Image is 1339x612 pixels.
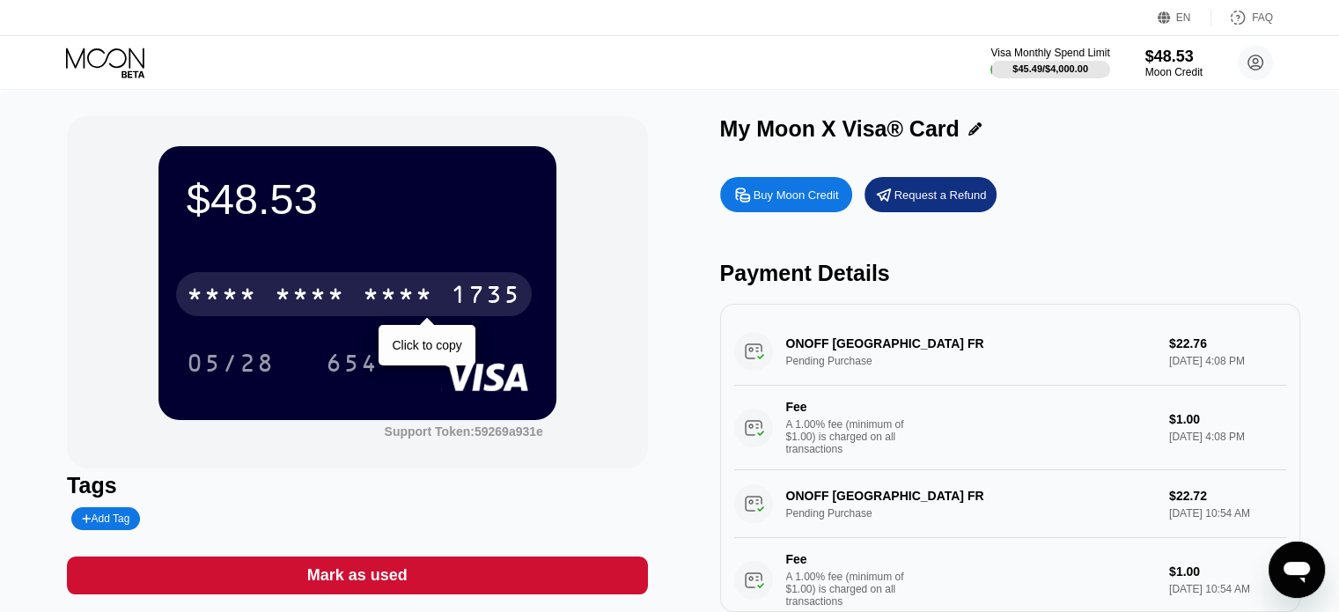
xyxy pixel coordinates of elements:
[720,116,960,142] div: My Moon X Visa® Card
[1252,11,1273,24] div: FAQ
[864,177,997,212] div: Request a Refund
[786,400,909,414] div: Fee
[187,174,528,224] div: $48.53
[67,473,647,498] div: Tags
[734,386,1286,470] div: FeeA 1.00% fee (minimum of $1.00) is charged on all transactions$1.00[DATE] 4:08 PM
[1211,9,1273,26] div: FAQ
[894,188,987,203] div: Request a Refund
[786,552,909,566] div: Fee
[1269,542,1325,598] iframe: Button to launch messaging window
[384,424,542,439] div: Support Token: 59269a931e
[451,283,521,311] div: 1735
[1176,11,1191,24] div: EN
[1169,564,1286,579] div: $1.00
[754,188,839,203] div: Buy Moon Credit
[307,565,408,586] div: Mark as used
[1145,66,1203,78] div: Moon Credit
[1158,9,1211,26] div: EN
[313,341,392,385] div: 654
[720,177,852,212] div: Buy Moon Credit
[1012,63,1088,74] div: $45.49 / $4,000.00
[990,47,1109,78] div: Visa Monthly Spend Limit$45.49/$4,000.00
[990,47,1109,59] div: Visa Monthly Spend Limit
[1169,431,1286,443] div: [DATE] 4:08 PM
[71,507,140,530] div: Add Tag
[720,261,1300,286] div: Payment Details
[786,571,918,608] div: A 1.00% fee (minimum of $1.00) is charged on all transactions
[187,351,275,380] div: 05/28
[786,418,918,455] div: A 1.00% fee (minimum of $1.00) is charged on all transactions
[1145,48,1203,78] div: $48.53Moon Credit
[82,512,129,525] div: Add Tag
[67,557,647,594] div: Mark as used
[1169,412,1286,426] div: $1.00
[173,341,288,385] div: 05/28
[1145,48,1203,66] div: $48.53
[384,424,542,439] div: Support Token:59269a931e
[326,351,379,380] div: 654
[1169,583,1286,595] div: [DATE] 10:54 AM
[392,338,461,352] div: Click to copy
